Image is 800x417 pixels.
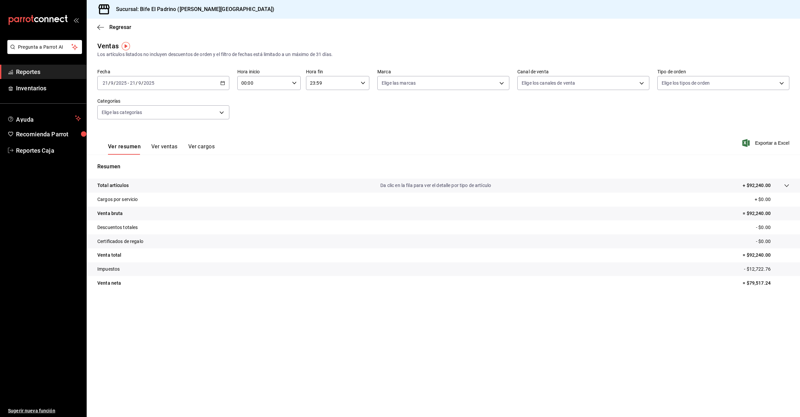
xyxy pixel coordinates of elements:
p: = $79,517.24 [743,280,789,287]
p: = $92,240.00 [743,210,789,217]
span: / [141,80,143,86]
div: Ventas [97,41,119,51]
label: Hora inicio [237,69,301,74]
p: Venta neta [97,280,121,287]
p: Resumen [97,163,789,171]
span: Sugerir nueva función [8,407,81,414]
a: Pregunta a Parrot AI [5,48,82,55]
p: Venta total [97,252,121,259]
p: Certificados de regalo [97,238,143,245]
p: Total artículos [97,182,129,189]
img: Tooltip marker [122,42,130,50]
span: Elige los canales de venta [522,80,575,86]
p: - $0.00 [756,238,789,245]
button: Exportar a Excel [744,139,789,147]
label: Fecha [97,69,229,74]
span: / [136,80,138,86]
span: Pregunta a Parrot AI [18,44,72,51]
input: ---- [116,80,127,86]
input: -- [110,80,114,86]
label: Tipo de orden [657,69,789,74]
p: Venta bruta [97,210,123,217]
button: Pregunta a Parrot AI [7,40,82,54]
p: = $92,240.00 [743,252,789,259]
span: Elige los tipos de orden [662,80,710,86]
input: -- [130,80,136,86]
div: Los artículos listados no incluyen descuentos de orden y el filtro de fechas está limitado a un m... [97,51,789,58]
p: - $0.00 [756,224,789,231]
span: Elige las marcas [382,80,416,86]
button: open_drawer_menu [73,17,79,23]
button: Ver ventas [151,143,178,155]
p: + $92,240.00 [743,182,771,189]
span: Recomienda Parrot [16,130,81,139]
label: Canal de venta [517,69,649,74]
span: - [128,80,129,86]
button: Ver cargos [188,143,215,155]
span: / [108,80,110,86]
input: -- [138,80,141,86]
span: Inventarios [16,84,81,93]
p: + $0.00 [755,196,789,203]
p: Cargos por servicio [97,196,138,203]
p: Descuentos totales [97,224,138,231]
input: ---- [143,80,155,86]
p: - $12,722.76 [744,266,789,273]
span: / [114,80,116,86]
span: Reportes Caja [16,146,81,155]
input: -- [102,80,108,86]
h3: Sucursal: Bife El Padrino ([PERSON_NAME][GEOGRAPHIC_DATA]) [111,5,275,13]
button: Ver resumen [108,143,141,155]
label: Hora fin [306,69,369,74]
button: Regresar [97,24,131,30]
label: Categorías [97,99,229,103]
div: navigation tabs [108,143,215,155]
p: Da clic en la fila para ver el detalle por tipo de artículo [380,182,491,189]
span: Reportes [16,67,81,76]
label: Marca [377,69,509,74]
p: Impuestos [97,266,120,273]
span: Regresar [109,24,131,30]
span: Ayuda [16,114,72,122]
span: Elige las categorías [102,109,142,116]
